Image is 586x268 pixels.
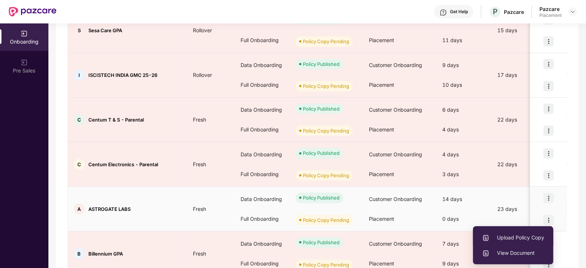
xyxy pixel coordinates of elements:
img: svg+xml;base64,PHN2ZyB3aWR0aD0iMjAiIGhlaWdodD0iMjAiIHZpZXdCb3g9IjAgMCAyMCAyMCIgZmlsbD0ibm9uZSIgeG... [21,59,28,66]
span: Rollover [187,72,218,78]
span: Customer Onboarding [369,241,422,247]
img: icon [543,59,554,69]
img: icon [543,104,554,114]
img: svg+xml;base64,PHN2ZyBpZD0iRHJvcGRvd24tMzJ4MzIiIHhtbG5zPSJodHRwOi8vd3d3LnczLm9yZy8yMDAwL3N2ZyIgd2... [570,9,576,15]
div: Full Onboarding [235,164,290,184]
div: A [74,204,85,215]
div: Pazcare [504,8,524,15]
img: svg+xml;base64,PHN2ZyBpZD0iVXBsb2FkX0xvZ3MiIGRhdGEtbmFtZT0iVXBsb2FkIExvZ3MiIHhtbG5zPSJodHRwOi8vd3... [482,250,490,257]
div: Data Onboarding [235,234,290,254]
div: Data Onboarding [235,145,290,164]
img: New Pazcare Logo [9,7,56,16]
span: ASTROGATE LABS [88,206,131,212]
span: ISCISTECH INDIA GMC 25-26 [88,72,157,78]
div: 23 days [491,205,554,213]
span: P [493,7,498,16]
div: 17 days [491,71,554,79]
div: Data Onboarding [235,55,290,75]
span: Centum T & S - Parental [88,117,144,123]
span: Customer Onboarding [369,151,422,157]
span: Customer Onboarding [369,62,422,68]
img: icon [543,215,554,225]
div: Policy Copy Pending [303,216,349,224]
div: 4 days [436,120,491,139]
div: Policy Copy Pending [303,172,349,179]
span: Fresh [187,250,212,257]
div: 6 days [436,100,491,120]
div: 0 days [436,209,491,229]
img: icon [543,170,554,180]
div: C [74,159,85,170]
div: Pazcare [539,5,562,12]
img: icon [543,148,554,159]
div: I [74,70,85,81]
div: Policy Published [303,60,340,68]
span: Placement [369,171,394,177]
span: Placement [369,126,394,133]
div: 7 days [436,234,491,254]
div: 22 days [491,160,554,168]
div: 9 days [436,55,491,75]
div: 4 days [436,145,491,164]
img: svg+xml;base64,PHN2ZyB3aWR0aD0iMjAiIGhlaWdodD0iMjAiIHZpZXdCb3g9IjAgMCAyMCAyMCIgZmlsbD0ibm9uZSIgeG... [21,30,28,37]
div: Policy Published [303,149,340,157]
span: Fresh [187,206,212,212]
div: Policy Published [303,194,340,201]
span: Customer Onboarding [369,107,422,113]
div: Full Onboarding [235,30,290,50]
div: Policy Copy Pending [303,127,349,134]
span: Placement [369,37,394,43]
div: 15 days [491,26,554,34]
div: S [74,25,85,36]
div: C [74,114,85,125]
img: icon [543,36,554,46]
div: Data Onboarding [235,189,290,209]
span: Placement [369,216,394,222]
img: svg+xml;base64,PHN2ZyBpZD0iVXBsb2FkX0xvZ3MiIGRhdGEtbmFtZT0iVXBsb2FkIExvZ3MiIHhtbG5zPSJodHRwOi8vd3... [482,234,490,242]
span: Upload Policy Copy [482,234,544,242]
span: Sesa Care GPA [88,27,122,33]
span: Customer Onboarding [369,196,422,202]
div: Get Help [450,9,468,15]
span: Placement [369,82,394,88]
div: B [74,248,85,259]
div: Full Onboarding [235,75,290,95]
span: Rollover [187,27,218,33]
span: Fresh [187,161,212,167]
div: 3 days [436,164,491,184]
div: 11 days [436,30,491,50]
span: Placement [369,260,394,267]
div: Full Onboarding [235,120,290,139]
div: Policy Copy Pending [303,82,349,90]
img: icon [543,193,554,203]
div: Full Onboarding [235,209,290,229]
div: Policy Published [303,105,340,112]
img: icon [543,81,554,91]
div: 14 days [436,189,491,209]
img: svg+xml;base64,PHN2ZyBpZD0iSGVscC0zMngzMiIgeG1sbnM9Imh0dHA6Ly93d3cudzMub3JnLzIwMDAvc3ZnIiB3aWR0aD... [440,9,447,16]
div: Data Onboarding [235,100,290,120]
span: Billennium GPA [88,251,123,257]
div: 10 days [436,75,491,95]
span: Fresh [187,116,212,123]
div: Policy Published [303,239,340,246]
div: 22 days [491,116,554,124]
div: Placement [539,12,562,18]
span: Centum Electronics - Parental [88,161,158,167]
div: Policy Copy Pending [303,38,349,45]
img: icon [543,126,554,136]
span: View Document [482,249,544,257]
